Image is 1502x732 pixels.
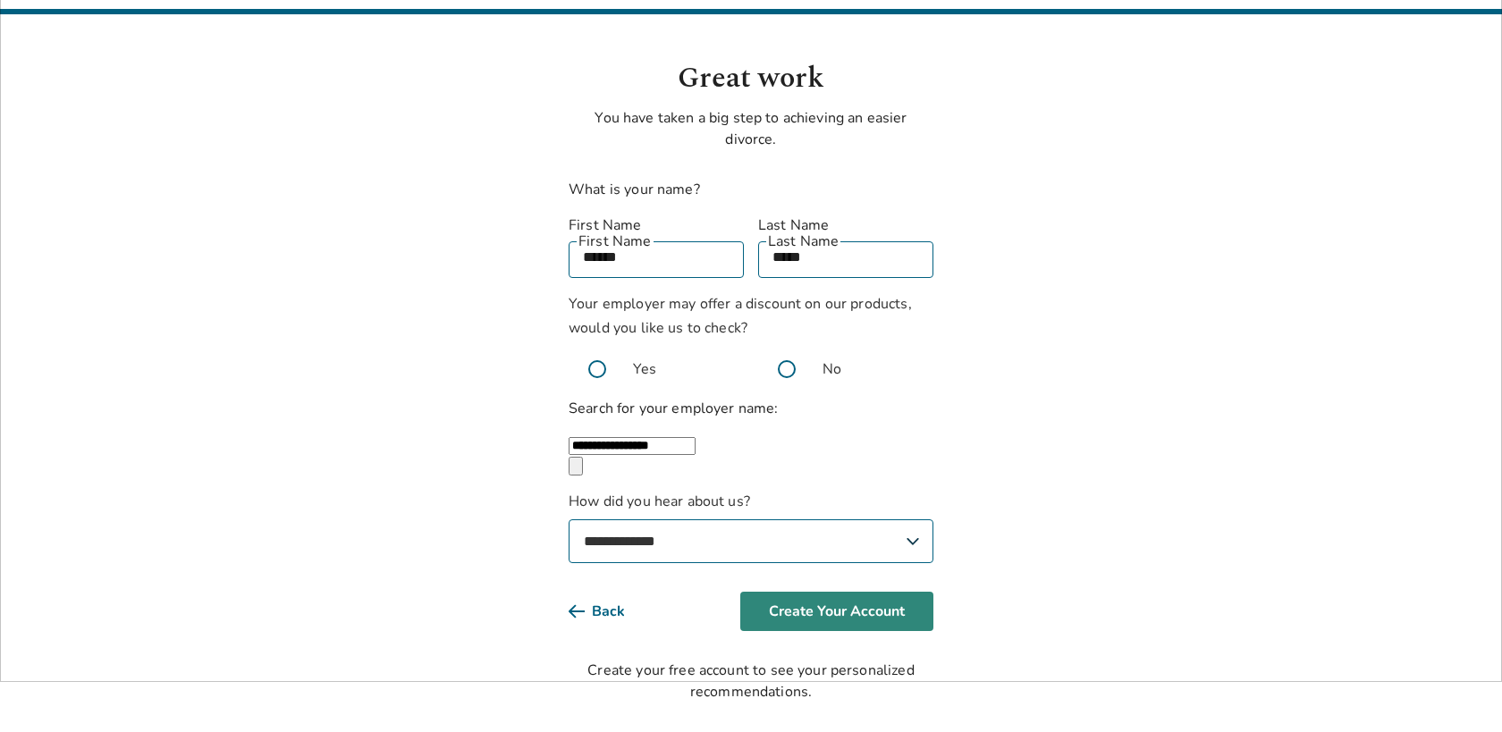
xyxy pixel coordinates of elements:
[569,294,912,338] span: Your employer may offer a discount on our products, would you like us to check?
[569,180,700,199] label: What is your name?
[569,457,583,475] button: Clear
[569,491,933,563] label: How did you hear about us?
[569,592,654,631] button: Back
[569,660,933,703] div: Create your free account to see your personalized recommendations.
[740,592,933,631] button: Create Your Account
[569,399,779,418] label: Search for your employer name:
[758,215,933,236] label: Last Name
[569,215,744,236] label: First Name
[1413,646,1502,732] iframe: Chat Widget
[823,358,841,380] span: No
[569,107,933,150] p: You have taken a big step to achieving an easier divorce.
[569,519,933,563] select: How did you hear about us?
[569,57,933,100] h1: Great work
[633,358,656,380] span: Yes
